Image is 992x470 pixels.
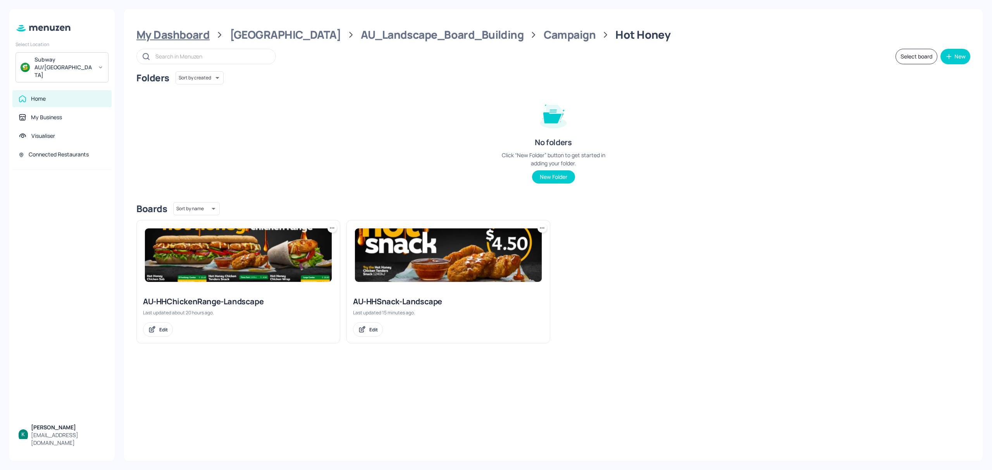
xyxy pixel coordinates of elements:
div: AU_Landscape_Board_Building [361,28,524,42]
img: 2025-10-01-1759281456749pq0uzj9s5ah.jpeg [355,228,542,282]
img: avatar [21,63,30,72]
div: Home [31,95,46,103]
div: [GEOGRAPHIC_DATA] [230,28,341,42]
div: Folders [136,72,169,84]
div: No folders [535,137,572,148]
div: Select Location [15,41,108,48]
div: Click “New Folder” button to get started in adding your folder. [495,151,611,167]
button: New Folder [532,170,575,184]
div: Boards [136,202,167,215]
div: Visualiser [31,132,55,140]
input: Search in Menuzen [155,51,268,62]
img: folder-empty [534,95,573,134]
div: Last updated 15 minutes ago. [353,309,544,316]
div: My Business [31,113,62,121]
div: My Dashboard [136,28,210,42]
button: Select board [896,49,937,64]
div: Sort by created [176,70,224,86]
div: AU-HHChickenRange-Landscape [143,296,334,307]
img: ACg8ocKBIlbXoTTzaZ8RZ_0B6YnoiWvEjOPx6MQW7xFGuDwnGH3hbQ=s96-c [19,429,28,439]
div: Subway AU/[GEOGRAPHIC_DATA] [34,56,93,79]
div: AU-HHSnack-Landscape [353,296,544,307]
button: New [940,49,970,64]
div: Last updated about 20 hours ago. [143,309,334,316]
div: Connected Restaurants [29,151,89,158]
img: 2025-09-30-1759210319281hs4l7j0krq7.jpeg [145,228,332,282]
div: [EMAIL_ADDRESS][DOMAIN_NAME] [31,431,105,447]
div: Campaign [544,28,596,42]
div: Sort by name [173,201,220,216]
div: Hot Honey [615,28,670,42]
div: [PERSON_NAME] [31,424,105,431]
div: New [954,54,966,59]
div: Edit [159,326,168,333]
div: Edit [369,326,378,333]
